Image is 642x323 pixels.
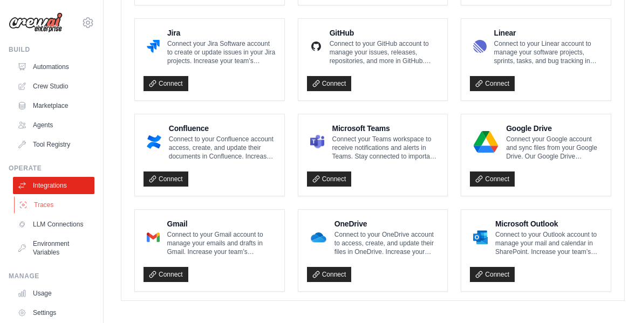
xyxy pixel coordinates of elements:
[13,216,94,233] a: LLM Connections
[13,136,94,153] a: Tool Registry
[167,230,276,256] p: Connect to your Gmail account to manage your emails and drafts in Gmail. Increase your team’s pro...
[144,267,188,282] a: Connect
[473,226,488,248] img: Microsoft Outlook Logo
[310,36,322,57] img: GitHub Logo
[307,76,352,91] a: Connect
[307,171,352,187] a: Connect
[14,196,95,214] a: Traces
[334,230,439,256] p: Connect to your OneDrive account to access, create, and update their files in OneDrive. Increase ...
[147,131,161,153] img: Confluence Logo
[13,177,94,194] a: Integrations
[9,164,94,173] div: Operate
[330,39,439,65] p: Connect to your GitHub account to manage your issues, releases, repositories, and more in GitHub....
[506,135,602,161] p: Connect your Google account and sync files from your Google Drive. Our Google Drive integration e...
[167,39,276,65] p: Connect your Jira Software account to create or update issues in your Jira projects. Increase you...
[495,230,602,256] p: Connect to your Outlook account to manage your mail and calendar in SharePoint. Increase your tea...
[307,267,352,282] a: Connect
[147,226,160,248] img: Gmail Logo
[494,28,602,38] h4: Linear
[495,218,602,229] h4: Microsoft Outlook
[494,39,602,65] p: Connect to your Linear account to manage your software projects, sprints, tasks, and bug tracking...
[473,131,498,153] img: Google Drive Logo
[13,235,94,261] a: Environment Variables
[506,123,602,134] h4: Google Drive
[144,76,188,91] a: Connect
[310,131,325,153] img: Microsoft Teams Logo
[13,285,94,302] a: Usage
[9,272,94,280] div: Manage
[13,116,94,134] a: Agents
[13,97,94,114] a: Marketplace
[310,226,327,248] img: OneDrive Logo
[147,36,160,57] img: Jira Logo
[169,135,276,161] p: Connect to your Confluence account access, create, and update their documents in Confluence. Incr...
[9,12,63,33] img: Logo
[144,171,188,187] a: Connect
[334,218,439,229] h4: OneDrive
[470,267,515,282] a: Connect
[13,304,94,321] a: Settings
[13,58,94,75] a: Automations
[332,123,439,134] h4: Microsoft Teams
[473,36,486,57] img: Linear Logo
[330,28,439,38] h4: GitHub
[13,78,94,95] a: Crew Studio
[9,45,94,54] div: Build
[167,218,276,229] h4: Gmail
[470,76,515,91] a: Connect
[169,123,276,134] h4: Confluence
[167,28,276,38] h4: Jira
[332,135,439,161] p: Connect your Teams workspace to receive notifications and alerts in Teams. Stay connected to impo...
[470,171,515,187] a: Connect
